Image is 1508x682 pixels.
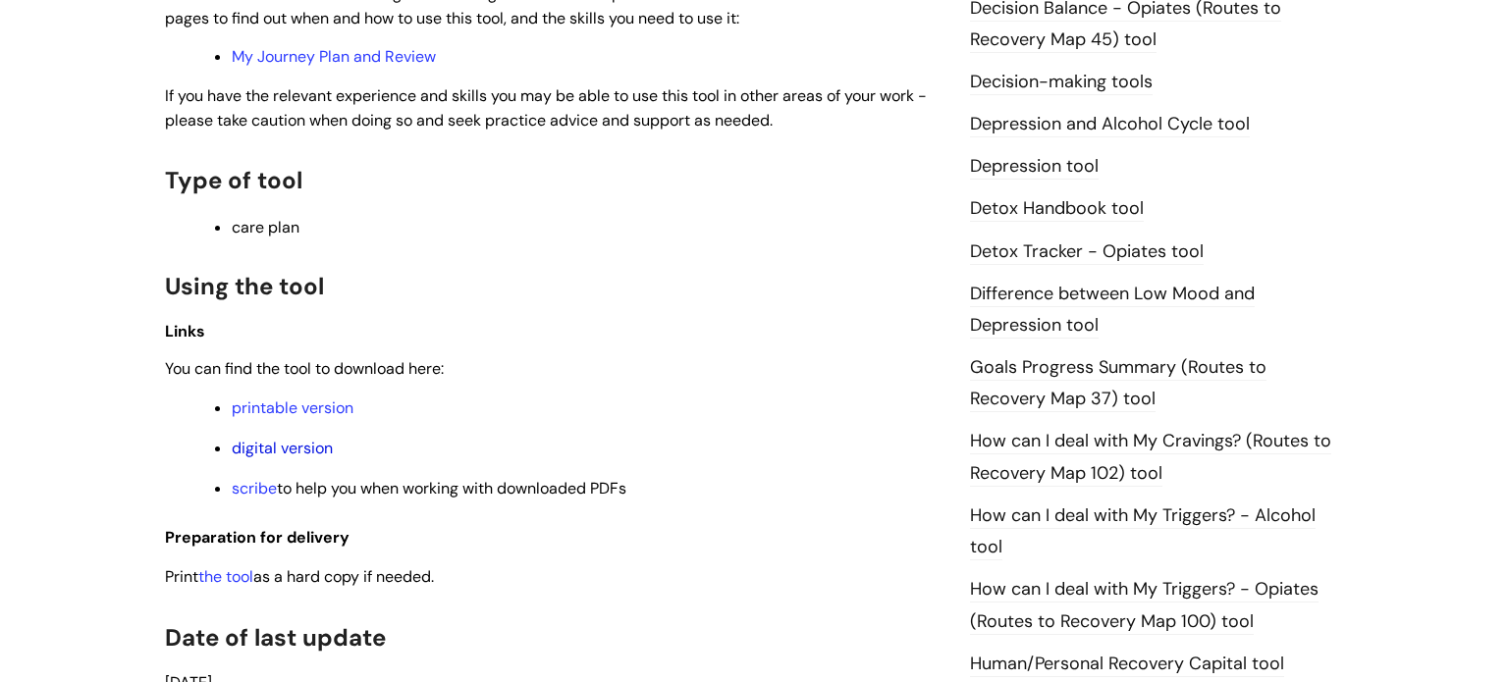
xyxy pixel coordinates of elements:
[970,239,1204,265] a: Detox Tracker - Opiates tool
[970,112,1250,137] a: Depression and Alcohol Cycle tool
[232,478,277,498] a: scribe
[970,154,1099,180] a: Depression tool
[232,46,436,67] a: My Journey Plan and Review
[165,566,434,587] span: Print as a hard copy if needed.
[165,85,927,131] span: If you have the relevant experience and skills you may be able to use this tool in other areas of...
[165,321,205,341] span: Links
[970,196,1144,222] a: Detox Handbook tool
[165,358,444,379] span: You can find the tool to download here:
[232,397,353,418] a: printable version
[165,165,302,195] span: Type of tool
[970,355,1266,412] a: Goals Progress Summary (Routes to Recovery Map 37) tool
[970,503,1316,560] a: How can I deal with My Triggers? - Alcohol tool
[165,622,386,653] span: Date of last update
[232,438,333,458] a: digital version
[198,566,253,587] a: the tool
[970,70,1153,95] a: Decision-making tools
[165,527,350,548] span: Preparation for delivery
[232,478,626,498] span: to help you when working with downloaded PDFs
[970,577,1319,634] a: How can I deal with My Triggers? - Opiates (Routes to Recovery Map 100) tool
[165,271,324,301] span: Using the tool
[970,429,1331,486] a: How can I deal with My Cravings? (Routes to Recovery Map 102) tool
[970,282,1255,339] a: Difference between Low Mood and Depression tool
[970,652,1284,677] a: Human/Personal Recovery Capital tool
[232,217,299,237] span: care plan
